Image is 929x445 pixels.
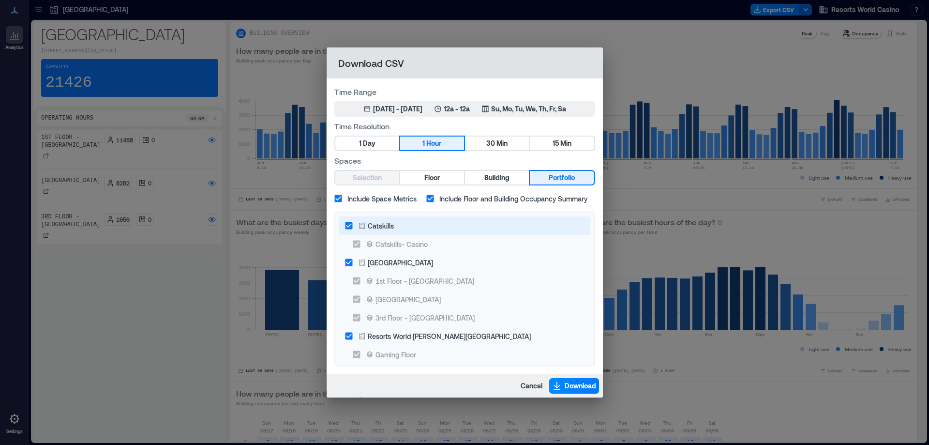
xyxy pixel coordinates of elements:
[426,138,441,150] span: Hour
[444,104,470,114] p: 12a - 12a
[530,171,594,184] button: Portfolio
[549,378,599,394] button: Download
[422,138,425,150] span: 1
[484,172,509,184] span: Building
[496,138,508,150] span: Min
[359,138,361,150] span: 1
[373,104,422,114] div: [DATE] - [DATE]
[334,101,595,117] button: [DATE] - [DATE]12a - 12aSu, Mo, Tu, We, Th, Fr, Sa
[565,381,596,391] span: Download
[375,276,474,286] div: 1st Floor - [GEOGRAPHIC_DATA]
[549,172,575,184] span: Portfolio
[368,331,531,341] div: Resorts World [PERSON_NAME][GEOGRAPHIC_DATA]
[465,137,529,150] button: 30 Min
[334,121,595,132] label: Time Resolution
[400,171,464,184] button: Floor
[518,378,545,394] button: Cancel
[465,171,529,184] button: Building
[334,86,595,97] label: Time Range
[368,258,433,268] div: [GEOGRAPHIC_DATA]
[491,104,566,114] p: Su, Mo, Tu, We, Th, Fr, Sa
[375,294,441,305] div: [GEOGRAPHIC_DATA]
[347,194,417,204] span: Include Space Metrics
[334,155,595,166] label: Spaces
[375,313,475,323] div: 3rd Floor - [GEOGRAPHIC_DATA]
[439,194,587,204] span: Include Floor and Building Occupancy Summary
[521,381,542,391] span: Cancel
[327,47,603,78] h2: Download CSV
[400,137,464,150] button: 1 Hour
[368,221,394,231] div: Catskills
[363,138,375,150] span: Day
[560,138,571,150] span: Min
[335,137,399,150] button: 1 Day
[486,138,495,150] span: 30
[530,137,594,150] button: 15 Min
[375,239,428,249] div: Catskills- Casino
[424,172,440,184] span: Floor
[375,350,416,360] div: Gaming Floor
[553,138,559,150] span: 15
